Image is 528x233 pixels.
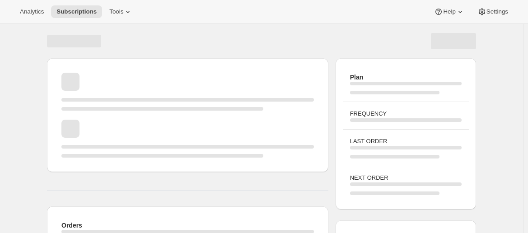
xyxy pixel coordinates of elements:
span: Subscriptions [56,8,97,15]
span: Settings [486,8,508,15]
button: Analytics [14,5,49,18]
span: Help [443,8,455,15]
h3: FREQUENCY [350,109,462,118]
button: Subscriptions [51,5,102,18]
span: Analytics [20,8,44,15]
h2: Plan [350,73,462,82]
button: Help [429,5,470,18]
button: Tools [104,5,138,18]
h3: LAST ORDER [350,137,462,146]
h2: Orders [61,221,314,230]
button: Settings [472,5,514,18]
span: Tools [109,8,123,15]
h3: NEXT ORDER [350,173,462,182]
